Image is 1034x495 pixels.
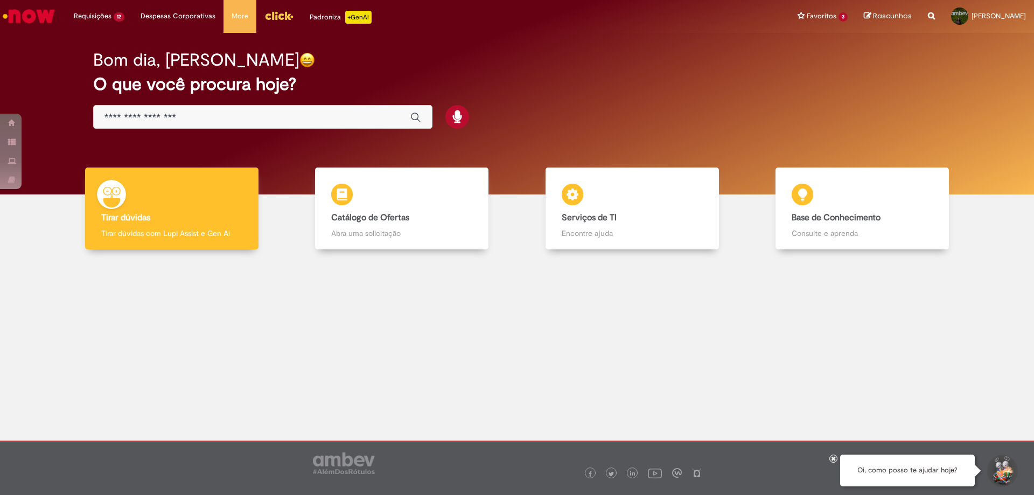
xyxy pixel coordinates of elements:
img: click_logo_yellow_360x200.png [264,8,294,24]
span: [PERSON_NAME] [972,11,1026,20]
h2: O que você procura hoje? [93,75,941,94]
p: Encontre ajuda [562,228,703,239]
a: Serviços de TI Encontre ajuda [517,168,747,250]
img: logo_footer_linkedin.png [630,471,635,477]
img: logo_footer_ambev_rotulo_gray.png [313,452,375,474]
span: Rascunhos [873,11,912,21]
img: ServiceNow [1,5,57,27]
b: Serviços de TI [562,212,617,223]
span: Requisições [74,11,111,22]
a: Base de Conhecimento Consulte e aprenda [747,168,978,250]
b: Tirar dúvidas [101,212,150,223]
a: Rascunhos [864,11,912,22]
img: logo_footer_twitter.png [609,471,614,477]
p: Tirar dúvidas com Lupi Assist e Gen Ai [101,228,242,239]
div: Oi, como posso te ajudar hoje? [840,455,975,486]
a: Catálogo de Ofertas Abra uma solicitação [287,168,518,250]
p: Consulte e aprenda [792,228,933,239]
h2: Bom dia, [PERSON_NAME] [93,51,299,69]
button: Iniciar Conversa de Suporte [986,455,1018,487]
span: 3 [839,12,848,22]
span: More [232,11,248,22]
img: logo_footer_facebook.png [588,471,593,477]
p: Abra uma solicitação [331,228,472,239]
span: 12 [114,12,124,22]
img: logo_footer_youtube.png [648,466,662,480]
p: +GenAi [345,11,372,24]
img: logo_footer_naosei.png [692,468,702,478]
span: Favoritos [807,11,836,22]
b: Catálogo de Ofertas [331,212,409,223]
img: happy-face.png [299,52,315,68]
div: Padroniza [310,11,372,24]
span: Despesas Corporativas [141,11,215,22]
img: logo_footer_workplace.png [672,468,682,478]
b: Base de Conhecimento [792,212,881,223]
a: Tirar dúvidas Tirar dúvidas com Lupi Assist e Gen Ai [57,168,287,250]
